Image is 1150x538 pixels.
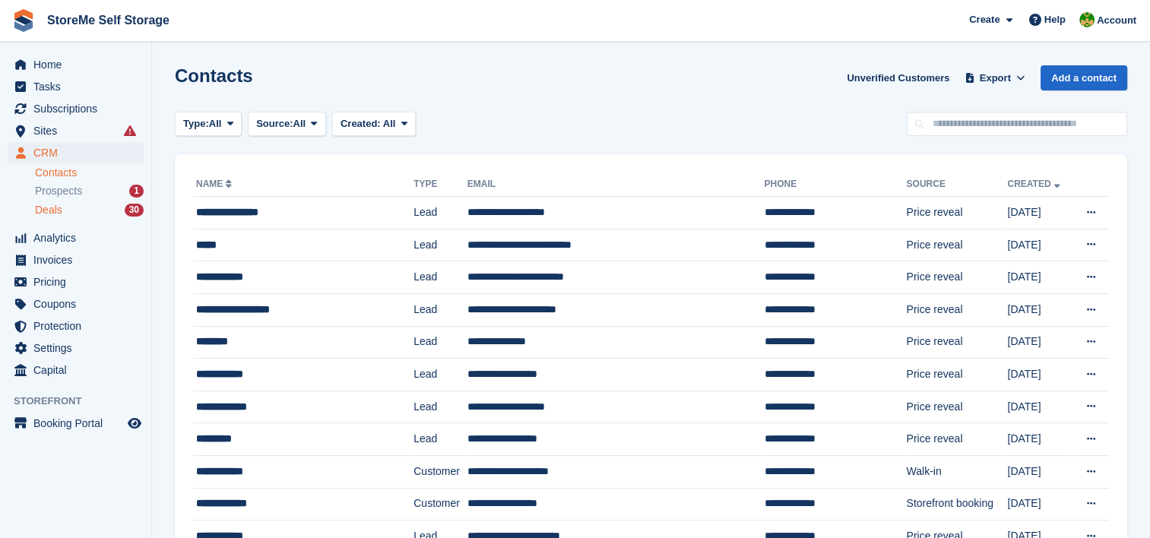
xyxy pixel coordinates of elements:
span: Create [969,12,1000,27]
span: Created: [341,118,381,129]
span: All [209,116,222,131]
button: Export [962,65,1028,90]
td: Storefront booking [906,488,1007,521]
th: Source [906,172,1007,197]
span: Protection [33,315,125,337]
span: Pricing [33,271,125,293]
td: Lead [413,197,467,229]
a: menu [8,293,144,315]
a: menu [8,142,144,163]
a: Deals 30 [35,202,144,218]
span: Settings [33,337,125,359]
td: [DATE] [1007,359,1072,391]
a: Contacts [35,166,144,180]
td: [DATE] [1007,261,1072,294]
span: Invoices [33,249,125,271]
td: Price reveal [906,326,1007,359]
h1: Contacts [175,65,253,86]
span: Tasks [33,76,125,97]
span: Prospects [35,184,82,198]
span: Account [1097,13,1136,28]
a: menu [8,413,144,434]
span: Sites [33,120,125,141]
span: Subscriptions [33,98,125,119]
td: Walk-in [906,455,1007,488]
a: StoreMe Self Storage [41,8,176,33]
td: Price reveal [906,261,1007,294]
td: [DATE] [1007,423,1072,456]
a: menu [8,54,144,75]
a: menu [8,315,144,337]
td: Lead [413,423,467,456]
a: Preview store [125,414,144,432]
td: Price reveal [906,293,1007,326]
td: [DATE] [1007,455,1072,488]
a: menu [8,337,144,359]
span: Booking Portal [33,413,125,434]
a: menu [8,98,144,119]
td: Price reveal [906,197,1007,229]
td: [DATE] [1007,293,1072,326]
td: Lead [413,261,467,294]
img: stora-icon-8386f47178a22dfd0bd8f6a31ec36ba5ce8667c1dd55bd0f319d3a0aa187defe.svg [12,9,35,32]
i: Smart entry sync failures have occurred [124,125,136,137]
a: menu [8,271,144,293]
a: Unverified Customers [841,65,955,90]
span: Source: [256,116,293,131]
button: Type: All [175,112,242,137]
td: Price reveal [906,423,1007,456]
td: Customer [413,455,467,488]
span: Deals [35,203,62,217]
td: Lead [413,293,467,326]
a: menu [8,76,144,97]
div: 1 [129,185,144,198]
a: Created [1007,179,1063,189]
a: menu [8,359,144,381]
td: Lead [413,229,467,261]
a: menu [8,120,144,141]
span: Export [980,71,1011,86]
span: Home [33,54,125,75]
td: Customer [413,488,467,521]
span: Type: [183,116,209,131]
a: Prospects 1 [35,183,144,199]
td: [DATE] [1007,488,1072,521]
td: [DATE] [1007,326,1072,359]
a: Name [196,179,235,189]
a: menu [8,227,144,248]
span: CRM [33,142,125,163]
span: All [293,116,306,131]
td: [DATE] [1007,197,1072,229]
span: All [383,118,396,129]
span: Storefront [14,394,151,409]
td: Lead [413,391,467,423]
span: Capital [33,359,125,381]
td: Price reveal [906,359,1007,391]
th: Email [467,172,765,197]
button: Created: All [332,112,416,137]
td: Price reveal [906,391,1007,423]
a: menu [8,249,144,271]
span: Help [1044,12,1066,27]
td: [DATE] [1007,391,1072,423]
img: StorMe [1079,12,1095,27]
td: [DATE] [1007,229,1072,261]
th: Phone [764,172,906,197]
span: Coupons [33,293,125,315]
td: Lead [413,326,467,359]
a: Add a contact [1041,65,1127,90]
th: Type [413,172,467,197]
span: Analytics [33,227,125,248]
div: 30 [125,204,144,217]
button: Source: All [248,112,326,137]
td: Lead [413,359,467,391]
td: Price reveal [906,229,1007,261]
